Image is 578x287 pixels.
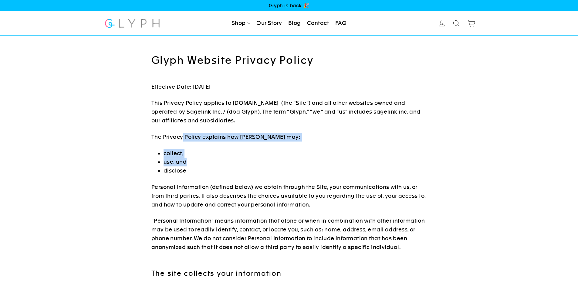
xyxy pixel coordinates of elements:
[333,17,349,30] a: FAQ
[104,15,161,31] img: Glyph
[305,17,331,30] a: Contact
[229,17,253,30] a: Shop
[254,17,284,30] a: Our Story
[151,134,301,140] span: The Privacy Policy explains how [PERSON_NAME] may:
[164,159,187,165] span: use, and
[151,84,211,90] span: Effective Date: [DATE]
[151,217,425,250] span: “Personal Information” means information that alone or when in combination with other information...
[151,54,427,67] h1: Glyph Website Privacy Policy
[286,17,303,30] a: Blog
[151,269,282,277] span: The site collects your information
[164,150,183,156] span: collect,
[164,167,187,174] span: disclose
[570,117,578,170] iframe: Glyph - Referral program
[151,184,426,208] span: Personal Information (defined below) we obtain through the Site, your communications with us, or ...
[229,17,349,30] ul: Primary
[151,100,421,124] span: This Privacy Policy applies to [DOMAIN_NAME] (the “Site”) and all other websites owned and operat...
